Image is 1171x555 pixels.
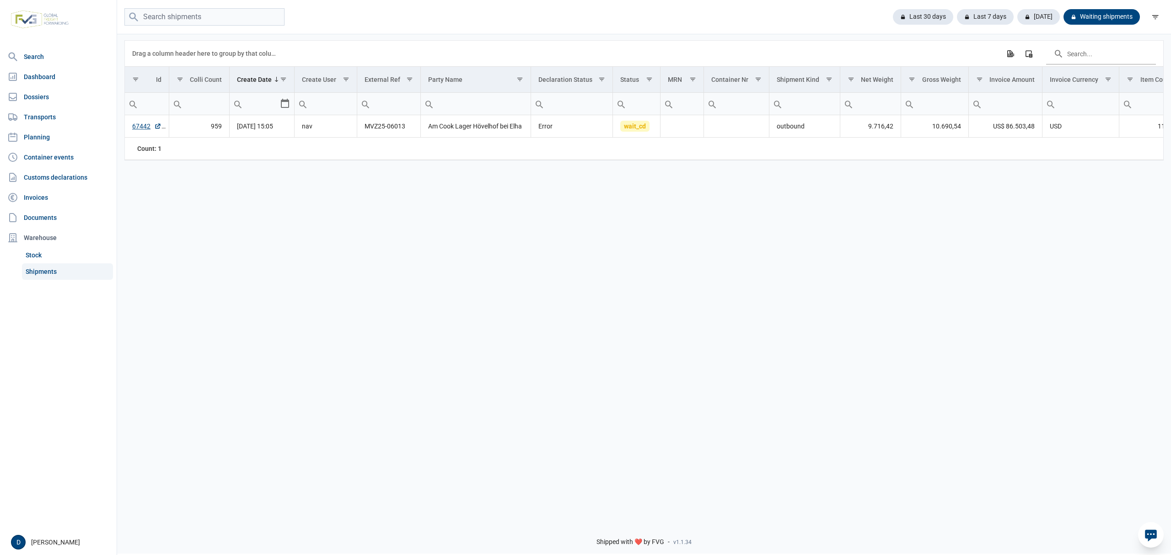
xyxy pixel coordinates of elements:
[177,76,183,83] span: Show filter options for column 'Colli Count'
[704,93,720,115] div: Search box
[901,93,969,115] td: Filter cell
[711,76,748,83] div: Container Nr
[357,93,374,115] div: Search box
[1042,115,1119,138] td: USD
[132,122,161,131] a: 67442
[125,93,141,115] div: Search box
[1050,76,1098,83] div: Invoice Currency
[132,41,1156,66] div: Data grid toolbar
[989,76,1035,83] div: Invoice Amount
[1042,67,1119,93] td: Column Invoice Currency
[279,93,290,115] div: Select
[613,93,660,115] input: Filter cell
[1064,9,1140,25] div: Waiting shipments
[957,9,1014,25] div: Last 7 days
[190,76,222,83] div: Colli Count
[769,93,840,115] input: Filter cell
[421,67,531,93] td: Column Party Name
[230,93,279,115] input: Filter cell
[125,93,169,115] input: Filter cell
[612,67,660,93] td: Column Status
[1147,9,1164,25] div: filter
[661,93,677,115] div: Search box
[1002,45,1018,62] div: Export all data to Excel
[826,76,833,83] span: Show filter options for column 'Shipment Kind'
[922,76,961,83] div: Gross Weight
[668,538,670,546] span: -
[840,93,901,115] input: Filter cell
[406,76,413,83] span: Show filter options for column 'External Ref'
[132,144,161,153] div: Id Count: 1
[1021,45,1037,62] div: Column Chooser
[357,115,421,138] td: MVZ25-06013
[125,67,169,93] td: Column Id
[777,76,819,83] div: Shipment Kind
[4,168,113,187] a: Customs declarations
[11,535,26,550] button: D
[531,67,613,93] td: Column Declaration Status
[901,115,969,138] td: 10.690,54
[124,8,285,26] input: Search shipments
[516,76,523,83] span: Show filter options for column 'Party Name'
[156,76,161,83] div: Id
[704,67,769,93] td: Column Container Nr
[901,93,918,115] div: Search box
[132,76,139,83] span: Show filter options for column 'Id'
[769,67,840,93] td: Column Shipment Kind
[302,76,336,83] div: Create User
[968,93,1042,115] td: Filter cell
[169,93,186,115] div: Search box
[22,263,113,280] a: Shipments
[11,535,111,550] div: [PERSON_NAME]
[1017,9,1060,25] div: [DATE]
[357,67,421,93] td: Column External Ref
[357,93,421,115] td: Filter cell
[4,108,113,126] a: Transports
[421,115,531,138] td: Am Cook Lager Hövelhof bei Elha
[704,93,769,115] td: Filter cell
[993,122,1035,131] span: US$ 86.503,48
[661,93,704,115] td: Filter cell
[421,93,531,115] td: Filter cell
[620,76,639,83] div: Status
[1046,43,1156,64] input: Search in the data grid
[598,76,605,83] span: Show filter options for column 'Declaration Status'
[357,93,420,115] input: Filter cell
[4,48,113,66] a: Search
[646,76,653,83] span: Show filter options for column 'Status'
[901,67,969,93] td: Column Gross Weight
[295,67,357,93] td: Column Create User
[613,93,629,115] div: Search box
[237,123,273,130] span: [DATE] 15:05
[704,93,769,115] input: Filter cell
[840,93,857,115] div: Search box
[968,67,1042,93] td: Column Invoice Amount
[4,188,113,207] a: Invoices
[769,93,786,115] div: Search box
[428,76,462,83] div: Party Name
[538,76,592,83] div: Declaration Status
[4,148,113,166] a: Container events
[673,539,692,546] span: v1.1.34
[169,67,229,93] td: Column Colli Count
[22,247,113,263] a: Stock
[908,76,915,83] span: Show filter options for column 'Gross Weight'
[132,46,279,61] div: Drag a column header here to group by that column
[230,93,246,115] div: Search box
[531,93,612,115] input: Filter cell
[531,115,613,138] td: Error
[295,93,357,115] input: Filter cell
[169,93,229,115] input: Filter cell
[229,67,294,93] td: Column Create Date
[125,41,1163,160] div: Data grid with 1 rows and 18 columns
[840,67,901,93] td: Column Net Weight
[596,538,664,546] span: Shipped with ❤️ by FVG
[976,76,983,83] span: Show filter options for column 'Invoice Amount'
